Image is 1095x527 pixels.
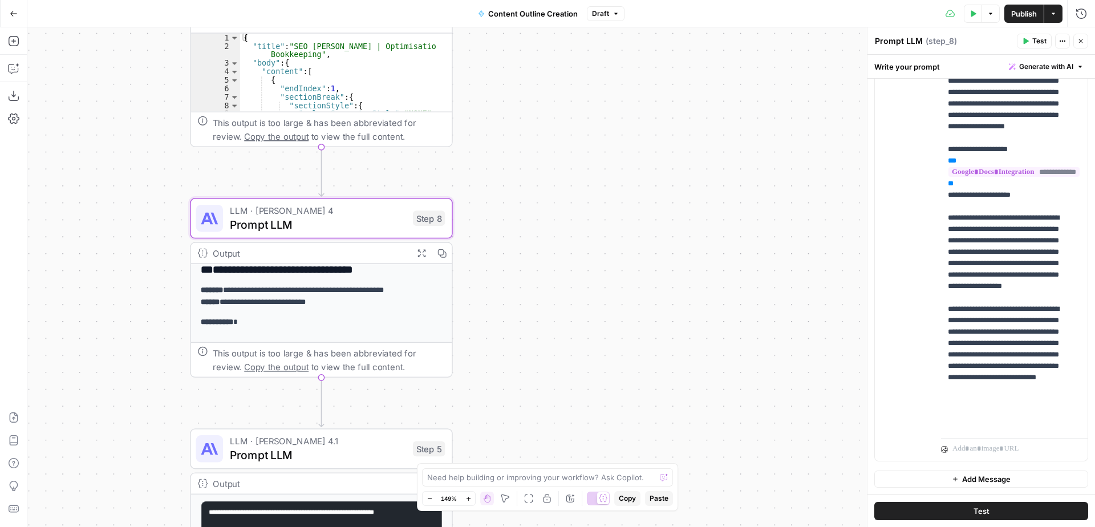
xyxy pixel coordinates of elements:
span: Toggle code folding, rows 3 through 27059 [230,59,239,67]
g: Edge from step_8 to step_5 [319,378,324,427]
span: LLM · [PERSON_NAME] 4 [230,204,406,217]
button: Add Message [874,471,1088,488]
span: Toggle code folding, rows 1 through 33548 [230,34,239,42]
span: Paste [650,493,668,504]
span: Add Message [962,473,1011,485]
button: Test [874,502,1088,520]
span: Test [1032,36,1047,46]
button: Content Outline Creation [471,5,585,23]
button: Test [1017,34,1052,48]
span: Prompt LLM [230,216,406,233]
div: 2 [191,42,240,59]
div: 3 [191,59,240,67]
span: Publish [1011,8,1037,19]
button: Generate with AI [1004,59,1088,74]
div: 5 [191,76,240,84]
span: Copy [619,493,636,504]
span: Prompt LLM [230,446,406,463]
button: Copy [614,491,640,506]
span: Toggle code folding, rows 7 through 13 [230,93,239,102]
span: Content Outline Creation [488,8,578,19]
div: 7 [191,93,240,102]
span: Test [974,505,989,517]
div: 9 [191,110,240,119]
div: 4 [191,67,240,76]
span: Draft [592,9,609,19]
div: user [875,59,932,461]
button: Paste [645,491,673,506]
div: 1 [191,34,240,42]
button: Publish [1004,5,1044,23]
div: Output [213,477,406,490]
div: Output [213,16,406,30]
textarea: Prompt LLM [875,35,923,47]
span: Copy the output [244,362,309,372]
div: This output is too large & has been abbreviated for review. to view the full content. [213,346,445,374]
span: Generate with AI [1019,62,1073,72]
div: Write your prompt [867,55,1095,78]
span: Copy the output [244,131,309,141]
span: Toggle code folding, rows 8 through 12 [230,102,239,110]
div: Step 8 [413,210,445,226]
div: Step 5 [413,441,445,456]
div: This output is too large & has been abbreviated for review. to view the full content. [213,116,445,143]
span: Toggle code folding, rows 4 through 27058 [230,67,239,76]
div: 6 [191,84,240,93]
span: Toggle code folding, rows 5 through 14 [230,76,239,84]
span: ( step_8 ) [926,35,957,47]
g: Edge from step_2 to step_8 [319,147,324,196]
div: Output [213,246,406,260]
span: 149% [441,494,457,503]
span: LLM · [PERSON_NAME] 4.1 [230,435,406,448]
button: Draft [587,6,624,21]
div: 8 [191,102,240,110]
